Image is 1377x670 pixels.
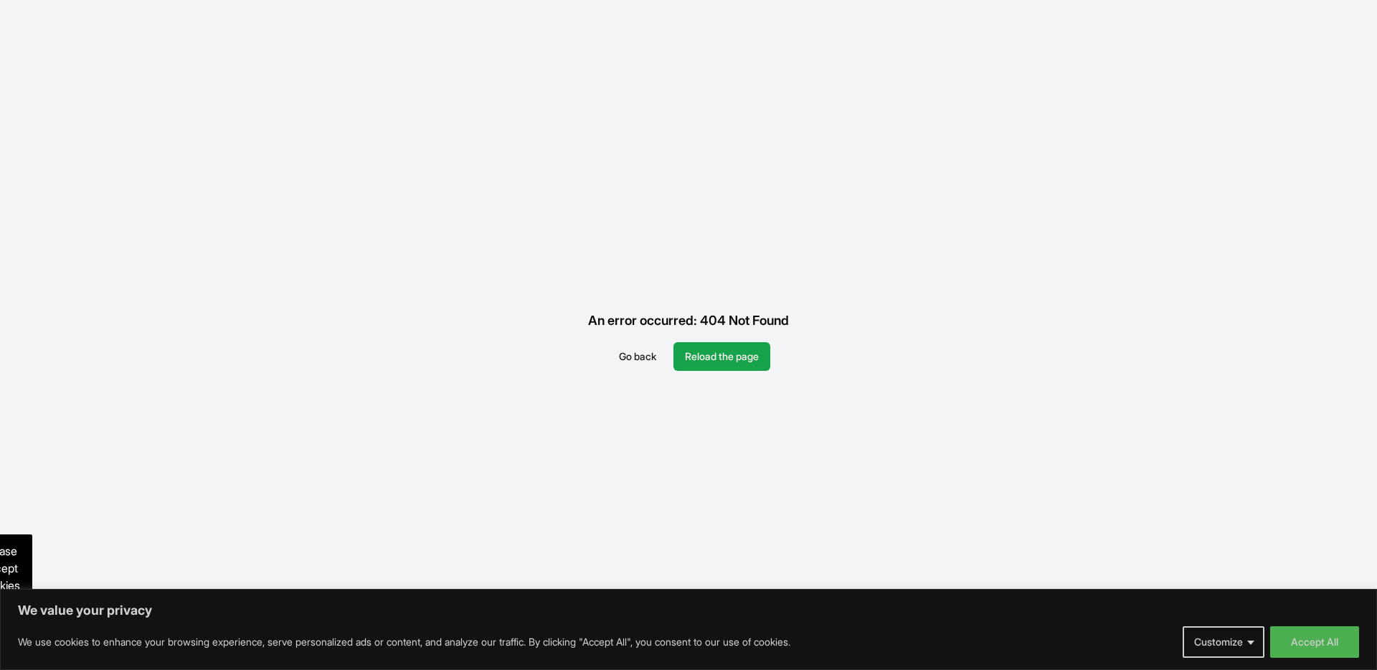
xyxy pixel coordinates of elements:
[577,299,800,342] div: An error occurred: 404 Not Found
[607,342,668,371] button: Go back
[18,633,790,651] p: We use cookies to enhance your browsing experience, serve personalized ads or content, and analyz...
[673,342,770,371] button: Reload the page
[1183,626,1264,658] button: Customize
[18,602,1359,619] p: We value your privacy
[1270,626,1359,658] button: Accept All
